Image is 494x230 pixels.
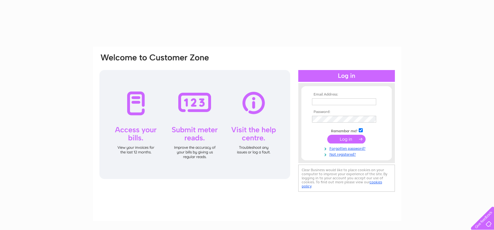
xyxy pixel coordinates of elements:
input: Submit [327,135,366,143]
div: Clear Business would like to place cookies on your computer to improve your experience of the sit... [298,165,395,192]
td: Remember me? [310,127,383,134]
a: Forgotten password? [312,145,383,151]
a: cookies policy [302,180,382,188]
th: Password: [310,110,383,114]
th: Email Address: [310,92,383,97]
a: Not registered? [312,151,383,157]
